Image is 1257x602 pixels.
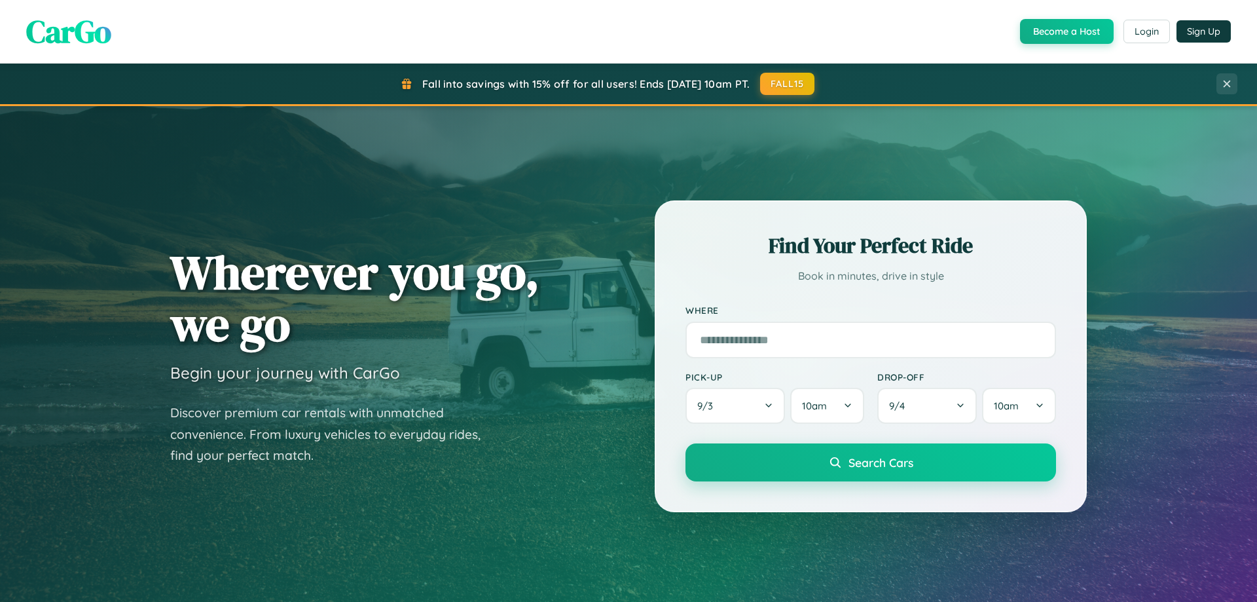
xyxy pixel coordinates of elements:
[170,402,498,466] p: Discover premium car rentals with unmatched convenience. From luxury vehicles to everyday rides, ...
[685,371,864,383] label: Pick-up
[802,400,827,412] span: 10am
[685,267,1056,286] p: Book in minutes, drive in style
[982,388,1056,424] button: 10am
[1020,19,1114,44] button: Become a Host
[422,77,750,90] span: Fall into savings with 15% off for all users! Ends [DATE] 10am PT.
[170,363,400,383] h3: Begin your journey with CarGo
[685,388,785,424] button: 9/3
[877,388,977,424] button: 9/4
[685,443,1056,481] button: Search Cars
[877,371,1056,383] label: Drop-off
[685,231,1056,260] h2: Find Your Perfect Ride
[1176,20,1231,43] button: Sign Up
[697,400,720,412] span: 9 / 3
[760,73,815,95] button: FALL15
[26,10,111,53] span: CarGo
[685,305,1056,316] label: Where
[994,400,1019,412] span: 10am
[848,455,913,470] span: Search Cars
[1123,20,1170,43] button: Login
[889,400,911,412] span: 9 / 4
[790,388,864,424] button: 10am
[170,246,539,350] h1: Wherever you go, we go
